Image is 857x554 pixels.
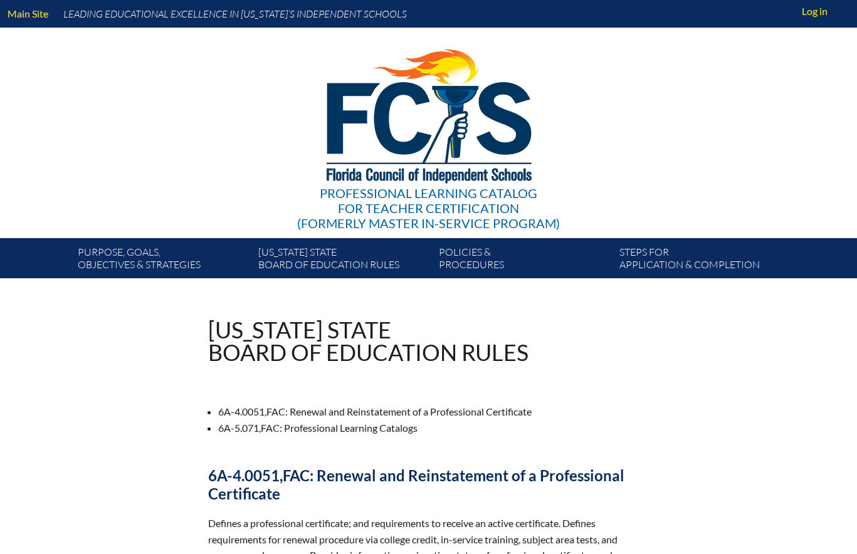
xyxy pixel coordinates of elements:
[802,4,828,19] span: Log in
[218,420,649,436] li: 6A-5.071, : Professional Learning Catalogs
[614,243,795,278] a: Steps forapplication & completion
[283,466,310,484] span: FAC
[3,5,53,22] a: Main Site
[299,28,558,199] img: FCISlogo221.eps
[253,243,434,278] a: [US_STATE] StateBoard of Education rules
[201,461,657,508] a: 6A-4.0051,FAC: Renewal and Reinstatement of a Professional Certificate
[297,186,560,231] div: Professional Learning Catalog (formerly Master In-service Program)
[208,318,528,363] h1: [US_STATE] State Board of Education rules
[292,25,565,233] a: Professional Learning Catalog for Teacher Certification(formerly Master In-service Program)
[434,243,614,278] a: Policies &Procedures
[266,405,285,417] span: FAC
[261,422,280,434] span: FAC
[338,201,519,216] span: for Teacher Certification
[73,243,253,278] a: Purpose, goals,objectives & strategies
[218,404,649,420] li: 6A-4.0051, : Renewal and Reinstatement of a Professional Certificate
